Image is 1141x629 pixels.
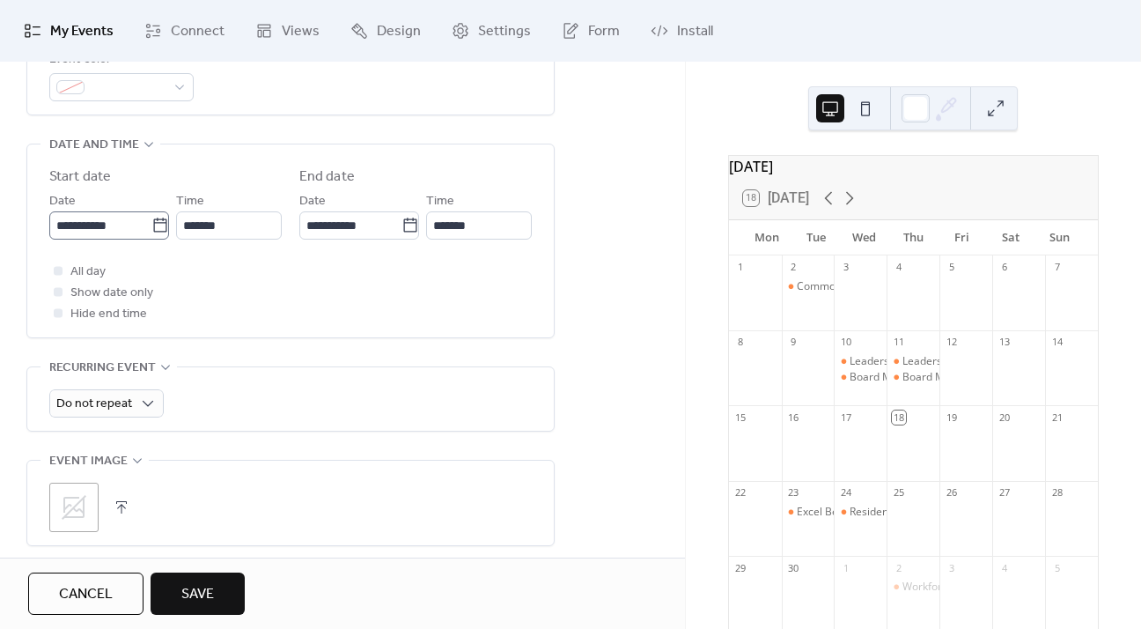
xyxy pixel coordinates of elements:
[734,261,747,274] div: 1
[1050,561,1064,574] div: 5
[171,21,225,42] span: Connect
[588,21,620,42] span: Form
[1050,486,1064,499] div: 28
[59,584,113,605] span: Cancel
[1050,411,1064,424] div: 21
[176,191,204,212] span: Time
[734,411,747,424] div: 15
[997,486,1011,499] div: 27
[131,7,238,55] a: Connect
[438,7,544,55] a: Settings
[892,261,905,274] div: 4
[49,358,156,379] span: Recurring event
[945,261,958,274] div: 5
[850,354,1068,369] div: Leadership Fundamentals (LEAD201) - Day 1
[945,561,958,574] div: 3
[997,411,1011,424] div: 20
[787,411,800,424] div: 16
[887,370,939,385] div: Board Masterclass for Aged Care and Disability Providers - MAST201 - Day 2
[782,279,835,294] div: Commonwealth Home Support Programme Essentials (CHSP101)
[791,220,840,255] div: Tue
[902,580,1108,595] div: Workforce Planning Essentials (WORP101)
[282,21,320,42] span: Views
[797,505,929,520] div: Excel Beginners (EXCE101)
[945,336,958,349] div: 12
[478,21,531,42] span: Settings
[839,561,852,574] div: 1
[834,354,887,369] div: Leadership Fundamentals (LEAD201) - Day 1
[892,486,905,499] div: 25
[299,191,326,212] span: Date
[637,7,726,55] a: Install
[887,580,939,595] div: Workforce Planning Essentials (WORP101)
[902,354,1121,369] div: Leadership Fundamentals (LEAD201) - Day 2
[734,486,747,499] div: 22
[49,49,190,70] div: Event color
[840,220,888,255] div: Wed
[50,21,114,42] span: My Events
[834,370,887,385] div: Board Masterclass for Aged Care and Disability Providers - MAST201 - Day 1
[892,561,905,574] div: 2
[787,336,800,349] div: 9
[997,336,1011,349] div: 13
[70,304,147,325] span: Hide end time
[49,451,128,472] span: Event image
[892,411,905,424] div: 18
[299,166,355,188] div: End date
[1050,261,1064,274] div: 7
[49,135,139,156] span: Date and time
[28,573,144,615] button: Cancel
[938,220,986,255] div: Fri
[887,354,939,369] div: Leadership Fundamentals (LEAD201) - Day 2
[734,336,747,349] div: 8
[49,483,99,532] div: ;
[49,191,76,212] span: Date
[11,7,127,55] a: My Events
[782,505,835,520] div: Excel Beginners (EXCE101)
[787,561,800,574] div: 30
[1035,220,1084,255] div: Sun
[426,191,454,212] span: Time
[839,336,852,349] div: 10
[56,392,132,416] span: Do not repeat
[797,279,1117,294] div: Commonwealth Home Support Programme Essentials (CHSP101)
[997,261,1011,274] div: 6
[945,411,958,424] div: 19
[839,411,852,424] div: 17
[839,486,852,499] div: 24
[242,7,333,55] a: Views
[743,220,791,255] div: Mon
[70,283,153,304] span: Show date only
[377,21,421,42] span: Design
[787,261,800,274] div: 2
[49,166,111,188] div: Start date
[839,261,852,274] div: 3
[889,220,938,255] div: Thu
[677,21,713,42] span: Install
[892,336,905,349] div: 11
[1050,336,1064,349] div: 14
[787,486,800,499] div: 23
[151,573,245,615] button: Save
[181,584,214,605] span: Save
[729,156,1098,177] div: [DATE]
[734,561,747,574] div: 29
[986,220,1034,255] div: Sat
[834,505,887,520] div: Residential Accommodation Admissions Essentials (RESI401)
[945,486,958,499] div: 26
[70,262,106,283] span: All day
[997,561,1011,574] div: 4
[337,7,434,55] a: Design
[548,7,633,55] a: Form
